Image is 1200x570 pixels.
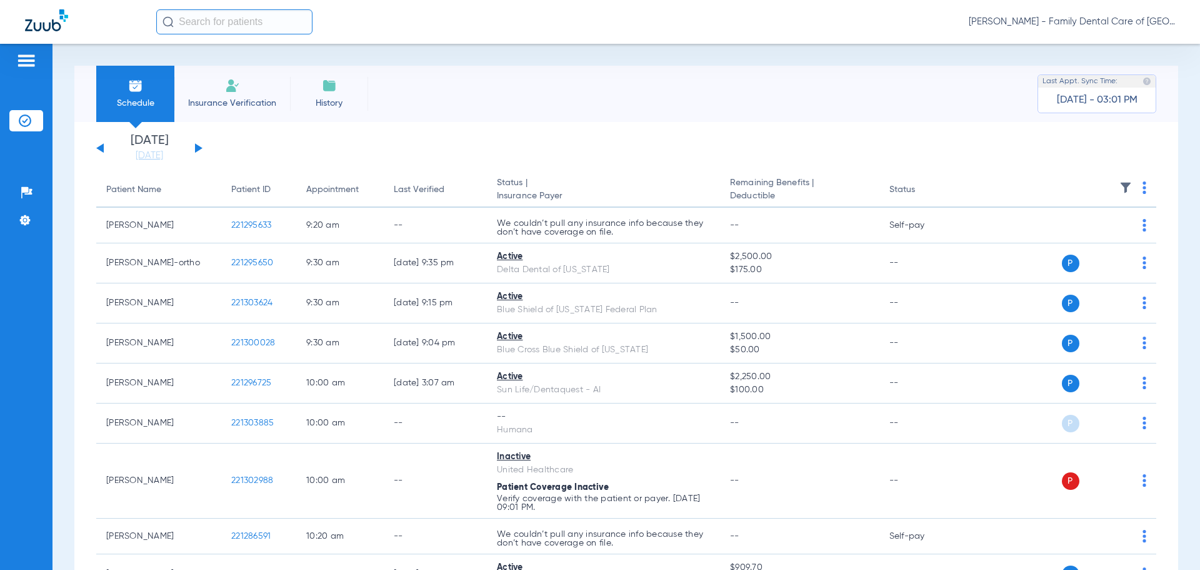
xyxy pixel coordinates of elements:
[384,519,487,554] td: --
[730,250,869,263] span: $2,500.00
[296,283,384,323] td: 9:30 AM
[231,532,271,541] span: 221286591
[730,221,739,230] span: --
[969,16,1175,28] span: [PERSON_NAME] - Family Dental Care of [GEOGRAPHIC_DATA]
[497,290,710,303] div: Active
[106,183,211,196] div: Patient Name
[106,97,165,109] span: Schedule
[879,323,964,364] td: --
[299,97,359,109] span: History
[306,183,374,196] div: Appointment
[1042,75,1117,88] span: Last Appt. Sync Time:
[487,173,720,208] th: Status |
[394,183,477,196] div: Last Verified
[730,419,739,427] span: --
[96,519,221,554] td: [PERSON_NAME]
[184,97,281,109] span: Insurance Verification
[231,476,273,485] span: 221302988
[730,344,869,357] span: $50.00
[497,494,710,512] p: Verify coverage with the patient or payer. [DATE] 09:01 PM.
[497,344,710,357] div: Blue Cross Blue Shield of [US_STATE]
[96,364,221,404] td: [PERSON_NAME]
[231,298,272,307] span: 221303624
[296,323,384,364] td: 9:30 AM
[106,183,161,196] div: Patient Name
[112,135,187,162] li: [DATE]
[1062,255,1079,272] span: P
[497,384,710,397] div: Sun Life/Dentaquest - AI
[231,183,271,196] div: Patient ID
[730,476,739,485] span: --
[96,444,221,519] td: [PERSON_NAME]
[879,364,964,404] td: --
[384,444,487,519] td: --
[1142,257,1146,269] img: group-dot-blue.svg
[497,250,710,263] div: Active
[1062,375,1079,392] span: P
[225,78,240,93] img: Manual Insurance Verification
[322,78,337,93] img: History
[497,483,609,492] span: Patient Coverage Inactive
[231,258,273,267] span: 221295650
[231,379,271,387] span: 221296725
[730,384,869,397] span: $100.00
[96,404,221,444] td: [PERSON_NAME]
[497,190,710,203] span: Insurance Payer
[879,404,964,444] td: --
[879,208,964,243] td: Self-pay
[231,183,286,196] div: Patient ID
[497,370,710,384] div: Active
[497,263,710,277] div: Delta Dental of [US_STATE]
[296,364,384,404] td: 10:00 AM
[1062,415,1079,432] span: P
[112,150,187,162] a: [DATE]
[1142,474,1146,487] img: group-dot-blue.svg
[1142,337,1146,349] img: group-dot-blue.svg
[231,419,274,427] span: 221303885
[1062,472,1079,490] span: P
[720,173,879,208] th: Remaining Benefits |
[730,263,869,277] span: $175.00
[96,243,221,283] td: [PERSON_NAME]-ortho
[231,221,271,230] span: 221295633
[296,404,384,444] td: 10:00 AM
[1142,181,1146,194] img: group-dot-blue.svg
[879,519,964,554] td: Self-pay
[497,530,710,547] p: We couldn’t pull any insurance info because they don’t have coverage on file.
[306,183,359,196] div: Appointment
[296,519,384,554] td: 10:20 AM
[162,16,174,28] img: Search Icon
[384,364,487,404] td: [DATE] 3:07 AM
[879,173,964,208] th: Status
[1142,77,1151,86] img: last sync help info
[296,243,384,283] td: 9:30 AM
[384,323,487,364] td: [DATE] 9:04 PM
[128,78,143,93] img: Schedule
[1142,417,1146,429] img: group-dot-blue.svg
[156,9,312,34] input: Search for patients
[25,9,68,31] img: Zuub Logo
[384,208,487,243] td: --
[1057,94,1137,106] span: [DATE] - 03:01 PM
[730,330,869,344] span: $1,500.00
[730,532,739,541] span: --
[96,283,221,323] td: [PERSON_NAME]
[497,450,710,464] div: Inactive
[231,338,275,347] span: 221300028
[1142,530,1146,542] img: group-dot-blue.svg
[296,444,384,519] td: 10:00 AM
[1062,295,1079,312] span: P
[879,444,964,519] td: --
[384,243,487,283] td: [DATE] 9:35 PM
[384,283,487,323] td: [DATE] 9:15 PM
[1062,335,1079,352] span: P
[497,219,710,237] p: We couldn’t pull any insurance info because they don’t have coverage on file.
[96,323,221,364] td: [PERSON_NAME]
[1119,181,1132,194] img: filter.svg
[497,303,710,317] div: Blue Shield of [US_STATE] Federal Plan
[730,298,739,307] span: --
[394,183,444,196] div: Last Verified
[1142,219,1146,232] img: group-dot-blue.svg
[16,53,36,68] img: hamburger-icon
[96,208,221,243] td: [PERSON_NAME]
